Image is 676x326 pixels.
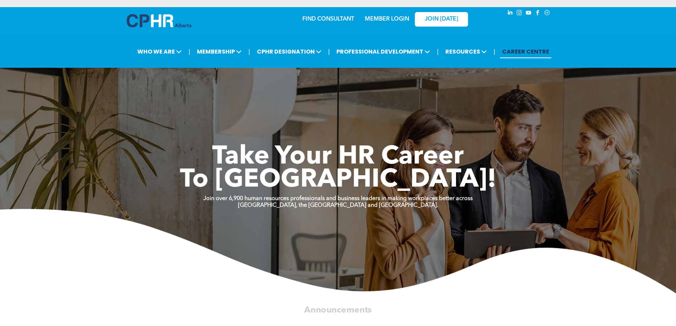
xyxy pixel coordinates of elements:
li: | [437,44,439,59]
span: JOIN [DATE] [425,16,458,23]
span: WHO WE ARE [135,45,184,58]
li: | [494,44,495,59]
span: RESOURCES [443,45,489,58]
a: FIND CONSULTANT [302,16,354,22]
span: MEMBERSHIP [195,45,244,58]
a: facebook [534,9,542,18]
span: To [GEOGRAPHIC_DATA]! [180,167,496,193]
strong: Join over 6,900 human resources professionals and business leaders in making workplaces better ac... [203,196,473,201]
span: CPHR DESIGNATION [255,45,324,58]
li: | [188,44,190,59]
span: PROFESSIONAL DEVELOPMENT [334,45,432,58]
a: linkedin [506,9,514,18]
span: Take Your HR Career [212,144,464,170]
a: MEMBER LOGIN [365,16,409,22]
a: instagram [516,9,523,18]
a: CAREER CENTRE [500,45,551,58]
li: | [328,44,330,59]
a: Social network [543,9,551,18]
a: youtube [525,9,533,18]
a: JOIN [DATE] [415,12,468,27]
li: | [248,44,250,59]
span: Announcements [304,306,372,314]
strong: [GEOGRAPHIC_DATA], the [GEOGRAPHIC_DATA] and [GEOGRAPHIC_DATA]. [238,203,438,208]
img: A blue and white logo for cp alberta [127,14,191,27]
